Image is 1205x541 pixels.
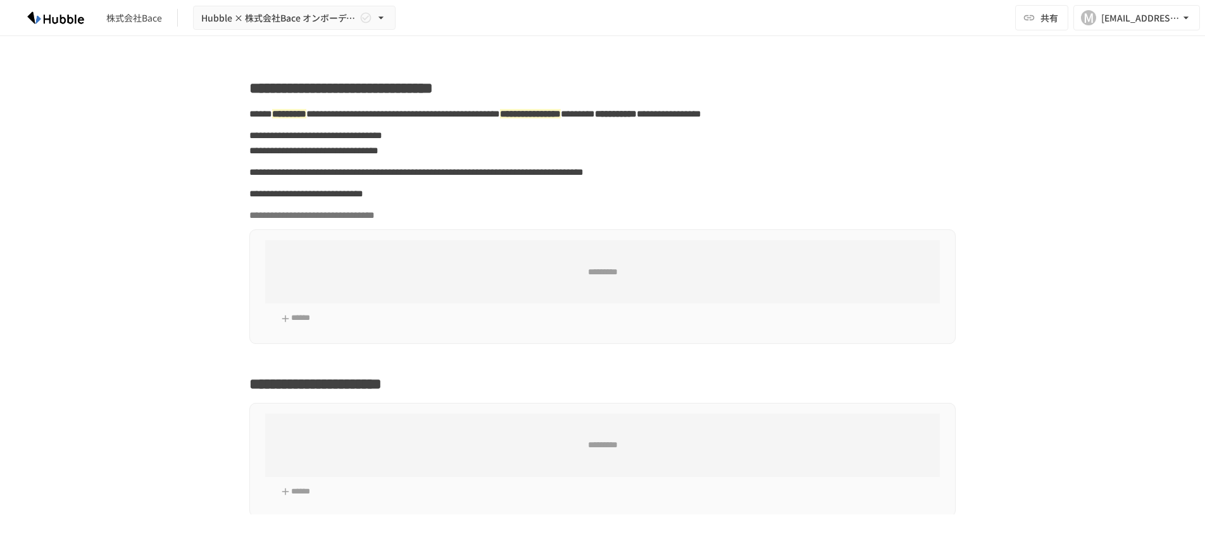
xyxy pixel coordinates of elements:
img: HzDRNkGCf7KYO4GfwKnzITak6oVsp5RHeZBEM1dQFiQ [15,8,96,28]
span: 共有 [1040,11,1058,25]
div: 株式会社Bace [106,11,162,25]
button: 共有 [1015,5,1068,30]
button: Hubble × 株式会社Bace オンボーディングプロジェクト [193,6,396,30]
div: M [1081,10,1096,25]
span: Hubble × 株式会社Bace オンボーディングプロジェクト [201,10,357,26]
div: [EMAIL_ADDRESS][DOMAIN_NAME] [1101,10,1180,26]
button: M[EMAIL_ADDRESS][DOMAIN_NAME] [1073,5,1200,30]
